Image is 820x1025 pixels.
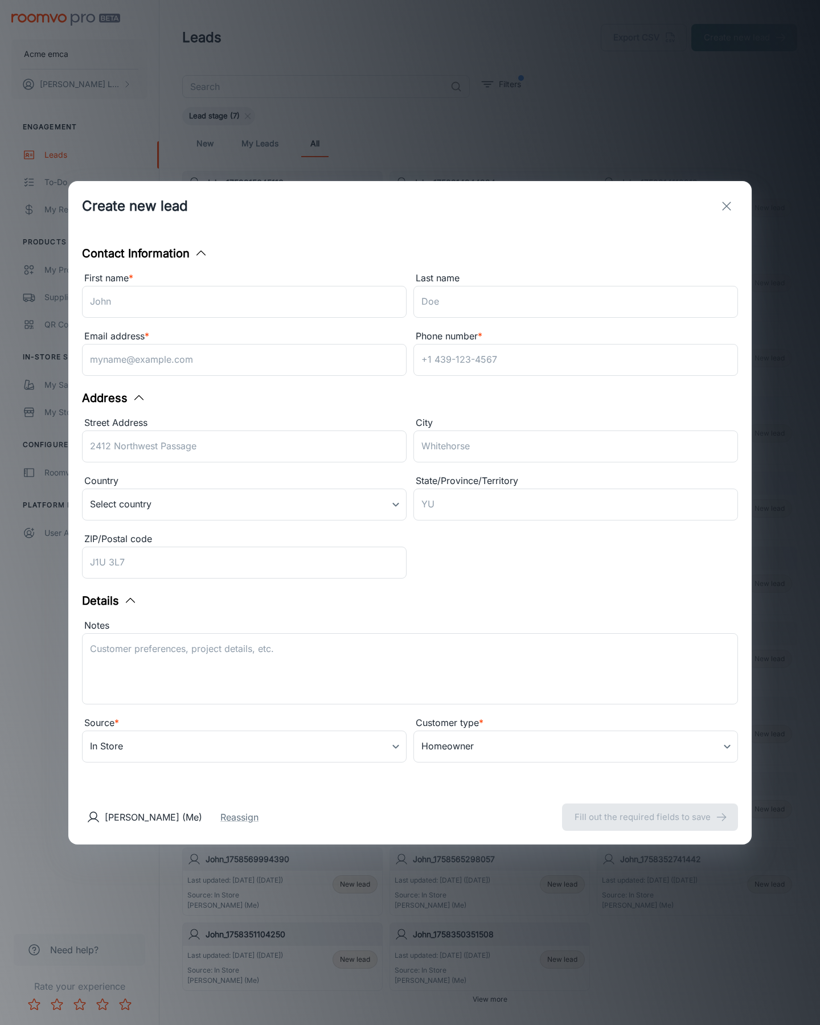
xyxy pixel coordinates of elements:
input: +1 439-123-4567 [413,344,738,376]
div: Homeowner [413,731,738,762]
div: Customer type [413,716,738,731]
input: myname@example.com [82,344,407,376]
input: Whitehorse [413,430,738,462]
input: 2412 Northwest Passage [82,430,407,462]
button: Contact Information [82,245,208,262]
div: Phone number [413,329,738,344]
button: exit [715,195,738,218]
button: Details [82,592,137,609]
div: State/Province/Territory [413,474,738,489]
h1: Create new lead [82,196,188,216]
input: John [82,286,407,318]
button: Address [82,389,146,407]
div: Last name [413,271,738,286]
input: YU [413,489,738,520]
button: Reassign [220,810,259,824]
div: Source [82,716,407,731]
div: Street Address [82,416,407,430]
input: Doe [413,286,738,318]
div: Email address [82,329,407,344]
div: Country [82,474,407,489]
div: Select country [82,489,407,520]
input: J1U 3L7 [82,547,407,579]
div: In Store [82,731,407,762]
div: Notes [82,618,738,633]
div: First name [82,271,407,286]
p: [PERSON_NAME] (Me) [105,810,202,824]
div: City [413,416,738,430]
div: ZIP/Postal code [82,532,407,547]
